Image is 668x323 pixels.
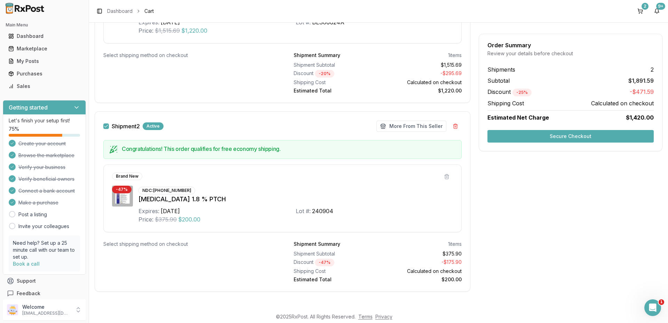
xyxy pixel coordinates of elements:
span: Verify your business [18,164,65,171]
img: RxPost Logo [3,3,47,14]
div: Price: [138,26,153,35]
div: 2 [642,3,649,10]
span: Feedback [17,290,40,297]
span: Estimated Net Charge [487,114,549,121]
div: Expires: [138,207,159,215]
div: Calculated on checkout [381,79,462,86]
div: Shipping Cost [294,268,375,275]
span: -$471.59 [630,88,654,96]
div: Dashboard [8,33,80,40]
button: Sales [3,81,86,92]
nav: breadcrumb [107,8,154,15]
div: - 25 % [512,89,532,96]
div: Sales [8,83,80,90]
div: Discount [294,259,375,266]
div: Shipment Summary [294,241,340,248]
iframe: Intercom live chat [644,299,661,316]
span: $200.00 [178,215,200,224]
button: Secure Checkout [487,130,654,143]
div: Active [143,122,164,130]
span: Shipments [487,65,515,74]
div: Lot #: [296,207,311,215]
div: Shipment Subtotal [294,62,375,68]
span: Create your account [18,140,66,147]
button: Purchases [3,68,86,79]
div: NDC: [PHONE_NUMBER] [138,187,195,194]
div: - $175.90 [381,259,462,266]
span: $1,420.00 [626,113,654,122]
div: [DATE] [161,207,180,215]
p: Let's finish your setup first! [9,117,80,124]
div: Order Summary [487,42,654,48]
div: Marketplace [8,45,80,52]
div: Review your details before checkout [487,50,654,57]
div: - 20 % [315,70,334,78]
div: Shipment Summary [294,52,340,59]
div: - 47 % [315,259,334,266]
span: Calculated on checkout [591,99,654,107]
div: $375.90 [381,250,462,257]
img: User avatar [7,304,18,315]
button: 9+ [651,6,662,17]
span: Browse the marketplace [18,152,74,159]
div: 240904 [312,207,333,215]
a: Book a call [13,261,40,267]
p: Need help? Set up a 25 minute call with our team to set up. [13,240,76,260]
div: Discount [294,70,375,78]
div: $1,220.00 [381,87,462,94]
div: [MEDICAL_DATA] 1.8 % PTCH [138,194,453,204]
a: Marketplace [6,42,83,55]
span: $1,515.69 [155,26,180,35]
div: $1,515.69 [381,62,462,68]
a: Invite your colleagues [18,223,69,230]
span: Verify beneficial owners [18,176,74,183]
div: 1 items [448,241,462,248]
span: $1,891.59 [628,76,654,85]
div: Purchases [8,70,80,77]
a: Purchases [6,67,83,80]
div: Select shipping method on checkout [103,52,271,59]
a: Dashboard [6,30,83,42]
a: Privacy [375,314,392,320]
div: Select shipping method on checkout [103,241,271,248]
button: My Posts [3,56,86,67]
h2: Main Menu [6,22,83,28]
span: 75 % [9,126,19,132]
div: Calculated on checkout [381,268,462,275]
div: Shipment Subtotal [294,250,375,257]
div: Price: [138,215,153,224]
div: 1 items [448,52,462,59]
button: 2 [635,6,646,17]
div: 9+ [656,3,665,10]
span: Discount [487,88,532,95]
a: Post a listing [18,211,47,218]
button: Support [3,275,86,287]
label: Shipment 2 [112,123,140,129]
div: Brand New [112,172,142,180]
div: Estimated Total [294,87,375,94]
a: Terms [358,314,373,320]
span: Connect a bank account [18,187,75,194]
span: Shipping Cost [487,99,524,107]
span: 2 [651,65,654,74]
button: More From This Seller [376,121,446,132]
span: $375.90 [155,215,177,224]
div: My Posts [8,58,80,65]
h5: Congratulations! This order qualifies for free economy shipping. [122,146,456,152]
div: - $295.69 [381,70,462,78]
span: Subtotal [487,76,510,85]
h3: Getting started [9,103,48,112]
a: Sales [6,80,83,92]
span: 1 [659,299,664,305]
span: Make a purchase [18,199,58,206]
a: Dashboard [107,8,133,15]
button: Marketplace [3,43,86,54]
span: Cart [144,8,154,15]
div: Shipping Cost [294,79,375,86]
p: Welcome [22,304,71,310]
a: My Posts [6,55,83,67]
button: Dashboard [3,31,86,42]
div: - 47 % [112,186,132,193]
p: [EMAIL_ADDRESS][DOMAIN_NAME] [22,310,71,316]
